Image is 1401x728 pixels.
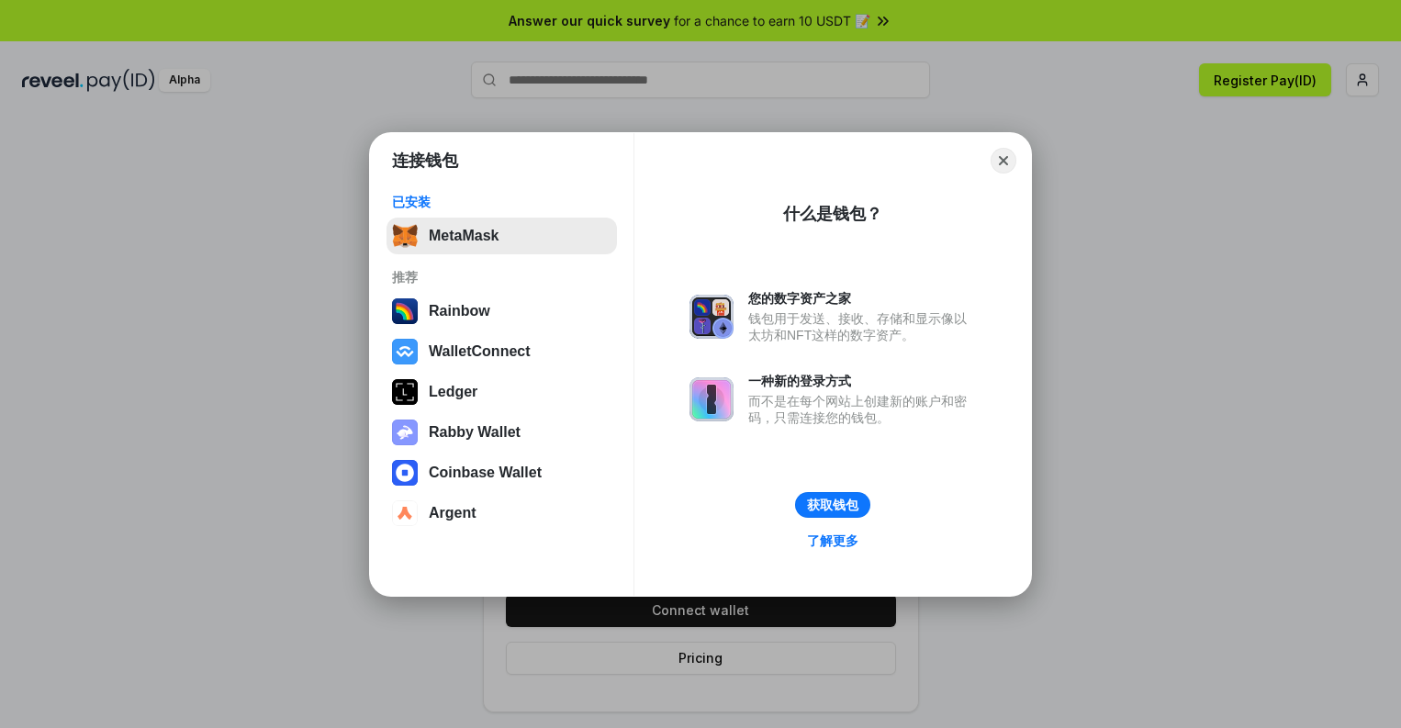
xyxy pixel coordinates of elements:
div: Ledger [429,384,477,400]
h1: 连接钱包 [392,150,458,172]
div: 已安装 [392,194,611,210]
button: MetaMask [387,218,617,254]
button: WalletConnect [387,333,617,370]
img: svg+xml,%3Csvg%20width%3D%22120%22%20height%3D%22120%22%20viewBox%3D%220%200%20120%20120%22%20fil... [392,298,418,324]
img: svg+xml,%3Csvg%20width%3D%2228%22%20height%3D%2228%22%20viewBox%3D%220%200%2028%2028%22%20fill%3D... [392,500,418,526]
img: svg+xml,%3Csvg%20xmlns%3D%22http%3A%2F%2Fwww.w3.org%2F2000%2Fsvg%22%20fill%3D%22none%22%20viewBox... [689,377,734,421]
div: WalletConnect [429,343,531,360]
div: 推荐 [392,269,611,286]
div: Rainbow [429,303,490,319]
div: 您的数字资产之家 [748,290,976,307]
img: svg+xml,%3Csvg%20xmlns%3D%22http%3A%2F%2Fwww.w3.org%2F2000%2Fsvg%22%20fill%3D%22none%22%20viewBox... [689,295,734,339]
div: 什么是钱包？ [783,203,882,225]
button: Argent [387,495,617,532]
img: svg+xml,%3Csvg%20xmlns%3D%22http%3A%2F%2Fwww.w3.org%2F2000%2Fsvg%22%20width%3D%2228%22%20height%3... [392,379,418,405]
img: svg+xml,%3Csvg%20width%3D%2228%22%20height%3D%2228%22%20viewBox%3D%220%200%2028%2028%22%20fill%3D... [392,339,418,364]
div: 钱包用于发送、接收、存储和显示像以太坊和NFT这样的数字资产。 [748,310,976,343]
div: Rabby Wallet [429,424,521,441]
button: Rainbow [387,293,617,330]
div: Argent [429,505,476,521]
button: Rabby Wallet [387,414,617,451]
div: 一种新的登录方式 [748,373,976,389]
button: 获取钱包 [795,492,870,518]
div: MetaMask [429,228,499,244]
div: Coinbase Wallet [429,465,542,481]
div: 获取钱包 [807,497,858,513]
a: 了解更多 [796,529,869,553]
img: svg+xml,%3Csvg%20xmlns%3D%22http%3A%2F%2Fwww.w3.org%2F2000%2Fsvg%22%20fill%3D%22none%22%20viewBox... [392,420,418,445]
img: svg+xml,%3Csvg%20width%3D%2228%22%20height%3D%2228%22%20viewBox%3D%220%200%2028%2028%22%20fill%3D... [392,460,418,486]
button: Close [991,148,1016,174]
button: Coinbase Wallet [387,454,617,491]
div: 了解更多 [807,532,858,549]
img: svg+xml,%3Csvg%20fill%3D%22none%22%20height%3D%2233%22%20viewBox%3D%220%200%2035%2033%22%20width%... [392,223,418,249]
button: Ledger [387,374,617,410]
div: 而不是在每个网站上创建新的账户和密码，只需连接您的钱包。 [748,393,976,426]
